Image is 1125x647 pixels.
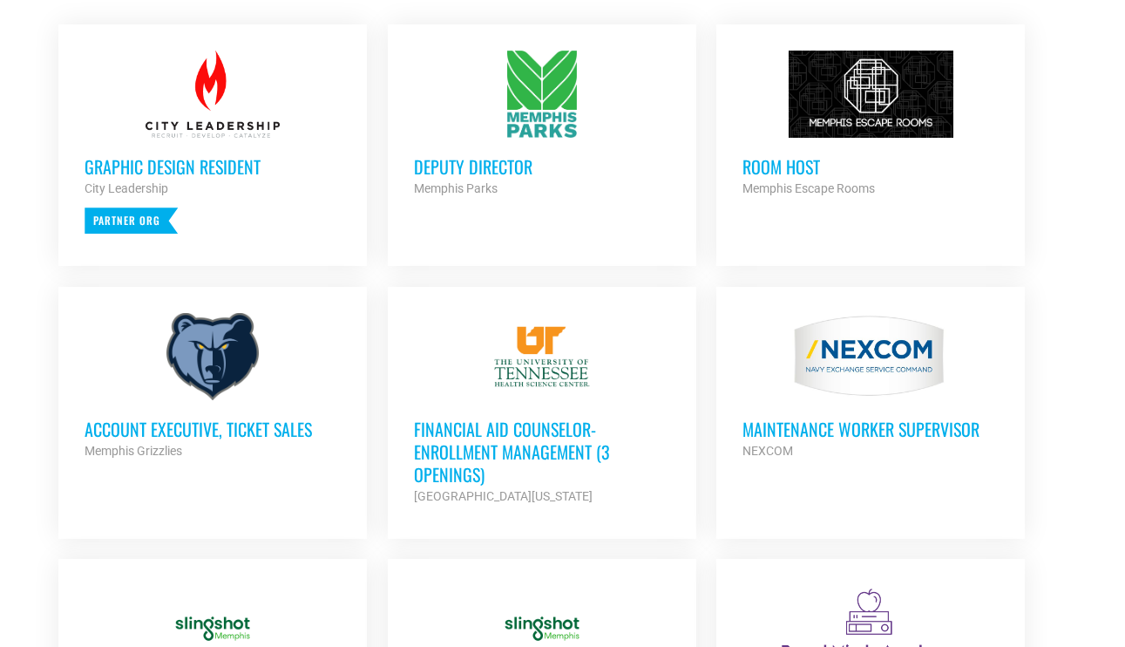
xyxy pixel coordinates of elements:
a: Deputy Director Memphis Parks [388,24,696,225]
a: Financial Aid Counselor-Enrollment Management (3 Openings) [GEOGRAPHIC_DATA][US_STATE] [388,287,696,533]
strong: City Leadership [85,181,168,195]
h3: Account Executive, Ticket Sales [85,418,341,440]
strong: NEXCOM [742,444,793,458]
strong: Memphis Parks [414,181,498,195]
strong: Memphis Grizzlies [85,444,182,458]
strong: Memphis Escape Rooms [742,181,875,195]
a: Room Host Memphis Escape Rooms [716,24,1025,225]
h3: Deputy Director [414,155,670,178]
a: MAINTENANCE WORKER SUPERVISOR NEXCOM [716,287,1025,487]
h3: Graphic Design Resident [85,155,341,178]
h3: Financial Aid Counselor-Enrollment Management (3 Openings) [414,418,670,486]
strong: [GEOGRAPHIC_DATA][US_STATE] [414,489,593,503]
h3: Room Host [742,155,999,178]
a: Account Executive, Ticket Sales Memphis Grizzlies [58,287,367,487]
p: Partner Org [85,208,178,234]
h3: MAINTENANCE WORKER SUPERVISOR [742,418,999,440]
a: Graphic Design Resident City Leadership Partner Org [58,24,367,260]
